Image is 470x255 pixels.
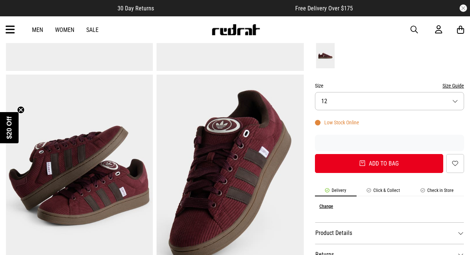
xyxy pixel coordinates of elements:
img: Redrat logo [211,24,260,35]
iframe: Customer reviews powered by Trustpilot [169,4,280,12]
li: Delivery [315,188,357,196]
div: Size [315,81,464,90]
a: Men [32,26,43,33]
li: Click & Collect [357,188,411,196]
span: $20 Off [6,116,13,139]
button: Change [319,204,333,209]
span: 12 [321,98,327,105]
button: Close teaser [17,106,25,114]
button: Add to bag [315,154,443,173]
button: Size Guide [442,81,464,90]
span: Free Delivery Over $175 [295,5,353,12]
img: Shadow Red/Dark Brown/Cloud White [316,43,335,68]
span: 30 Day Returns [117,5,154,12]
li: Check in Store [411,188,464,196]
iframe: Customer reviews powered by Trustpilot [315,139,464,147]
a: Sale [86,26,99,33]
button: Open LiveChat chat widget [6,3,28,25]
div: Low Stock Online [315,120,359,125]
dt: Product Details [315,222,464,244]
a: Women [55,26,74,33]
button: 12 [315,92,464,110]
